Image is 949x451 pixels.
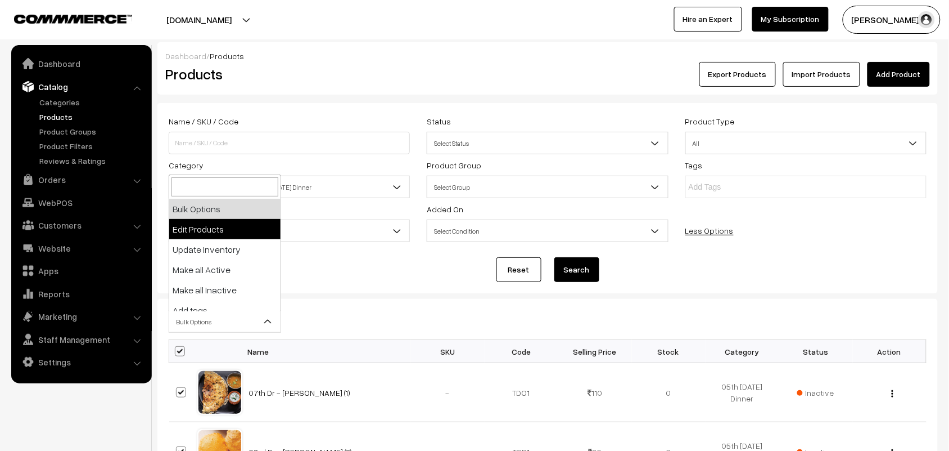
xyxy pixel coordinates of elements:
span: All [685,132,927,154]
label: Category [169,159,204,171]
a: Dashboard [14,53,148,74]
h2: Products [165,65,409,83]
a: Marketing [14,306,148,327]
span: Select Status [427,133,667,153]
a: Apps [14,261,148,281]
label: Product Group [427,159,481,171]
li: Add tags [169,300,281,320]
a: Staff Management [14,329,148,350]
span: Breakfast & Lunch & Dinner > 05th Friday Dinner [169,177,409,197]
li: Bulk Options [169,199,281,219]
a: Reviews & Ratings [37,155,148,167]
span: Select Status [427,132,668,154]
a: Customers [14,215,148,235]
td: TDO1 [485,363,558,422]
th: Selling Price [558,340,632,363]
span: Select Condition [169,220,410,242]
a: Reset [496,257,541,282]
label: Added On [427,203,463,215]
a: Add Product [867,62,930,87]
img: Menu [892,390,893,398]
a: Products [37,111,148,123]
a: Categories [37,96,148,108]
td: 0 [632,363,706,422]
a: Website [14,238,148,258]
li: Edit Products [169,219,281,239]
button: [PERSON_NAME] s… [843,6,941,34]
a: 07th Dr - [PERSON_NAME] (1) [249,388,351,398]
label: Name / SKU / Code [169,115,238,127]
th: Name [242,340,411,363]
a: Product Groups [37,126,148,137]
img: user [918,11,935,28]
a: My Subscription [752,7,829,32]
a: Import Products [783,62,860,87]
th: Stock [632,340,706,363]
span: Products [210,51,244,61]
div: / [165,50,930,62]
th: Action [853,340,927,363]
span: Select Condition [427,221,667,241]
span: Bulk Options [169,312,281,332]
a: Settings [14,352,148,372]
a: Dashboard [165,51,206,61]
th: Category [706,340,779,363]
th: Code [485,340,558,363]
a: Reports [14,284,148,304]
span: Select Group [427,177,667,197]
li: Make all Active [169,260,281,280]
a: Hire an Expert [674,7,742,32]
span: Bulk Options [169,310,281,333]
th: SKU [411,340,485,363]
th: Status [779,340,853,363]
li: Update Inventory [169,239,281,260]
img: COMMMERCE [14,15,132,23]
label: Product Type [685,115,735,127]
a: Less Options [685,226,734,235]
li: Make all Inactive [169,280,281,300]
button: Export Products [699,62,776,87]
span: Breakfast & Lunch & Dinner > 05th Friday Dinner [169,176,410,198]
input: Add Tags [689,181,787,193]
label: Status [427,115,451,127]
a: Orders [14,169,148,190]
td: 05th [DATE] Dinner [706,363,779,422]
label: Tags [685,159,703,171]
td: 110 [558,363,632,422]
input: Name / SKU / Code [169,132,410,154]
a: Product Filters [37,140,148,152]
a: COMMMERCE [14,11,112,25]
span: All [686,133,926,153]
span: Select Condition [427,220,668,242]
span: Select Group [427,176,668,198]
a: WebPOS [14,193,148,213]
a: Catalog [14,77,148,97]
span: Select Condition [169,221,409,241]
td: - [411,363,485,422]
span: Inactive [797,387,834,399]
button: Search [554,257,599,282]
button: [DOMAIN_NAME] [127,6,271,34]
